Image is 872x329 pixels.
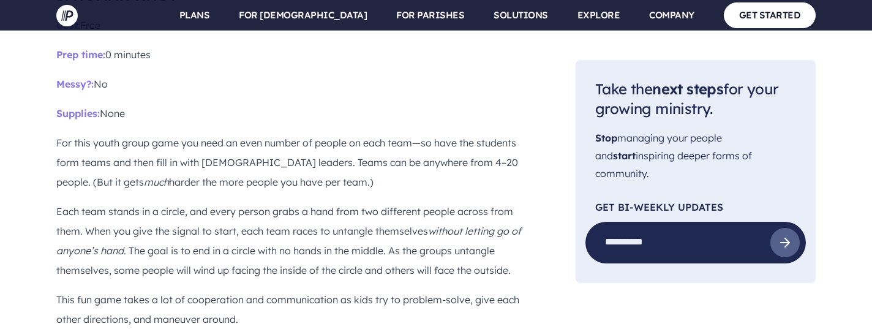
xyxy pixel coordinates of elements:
a: GET STARTED [724,2,816,28]
span: Take the for your growing ministry. [595,80,778,118]
p: This fun game takes a lot of cooperation and communication as kids try to problem-solve, give eac... [56,290,536,329]
p: Each team stands in a circle, and every person grabs a hand from two different people across from... [56,202,536,280]
p: None [56,104,536,123]
p: Get Bi-Weekly Updates [595,202,796,212]
p: For this youth group game you need an even number of people on each team—so have the students for... [56,133,536,192]
p: managing your people and inspiring deeper forms of community. [595,130,796,183]
p: 0 minutes [56,45,536,64]
span: Prep time: [56,48,105,61]
i: much [144,176,169,188]
span: next steps [652,80,723,98]
span: Messy?: [56,78,94,90]
p: No [56,74,536,94]
span: start [613,149,636,162]
span: Supplies: [56,107,100,119]
span: Stop [595,132,617,145]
